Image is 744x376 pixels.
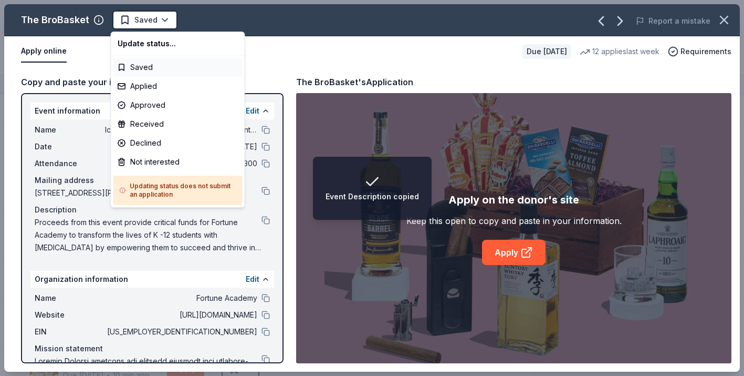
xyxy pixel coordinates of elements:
[113,34,243,53] div: Update status...
[113,96,243,115] div: Approved
[113,115,243,134] div: Received
[120,182,236,199] h5: Updating status does not submit an application
[326,190,419,203] div: Event Description copied
[113,77,243,96] div: Applied
[113,58,243,77] div: Saved
[113,153,243,171] div: Not interested
[113,134,243,153] div: Declined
